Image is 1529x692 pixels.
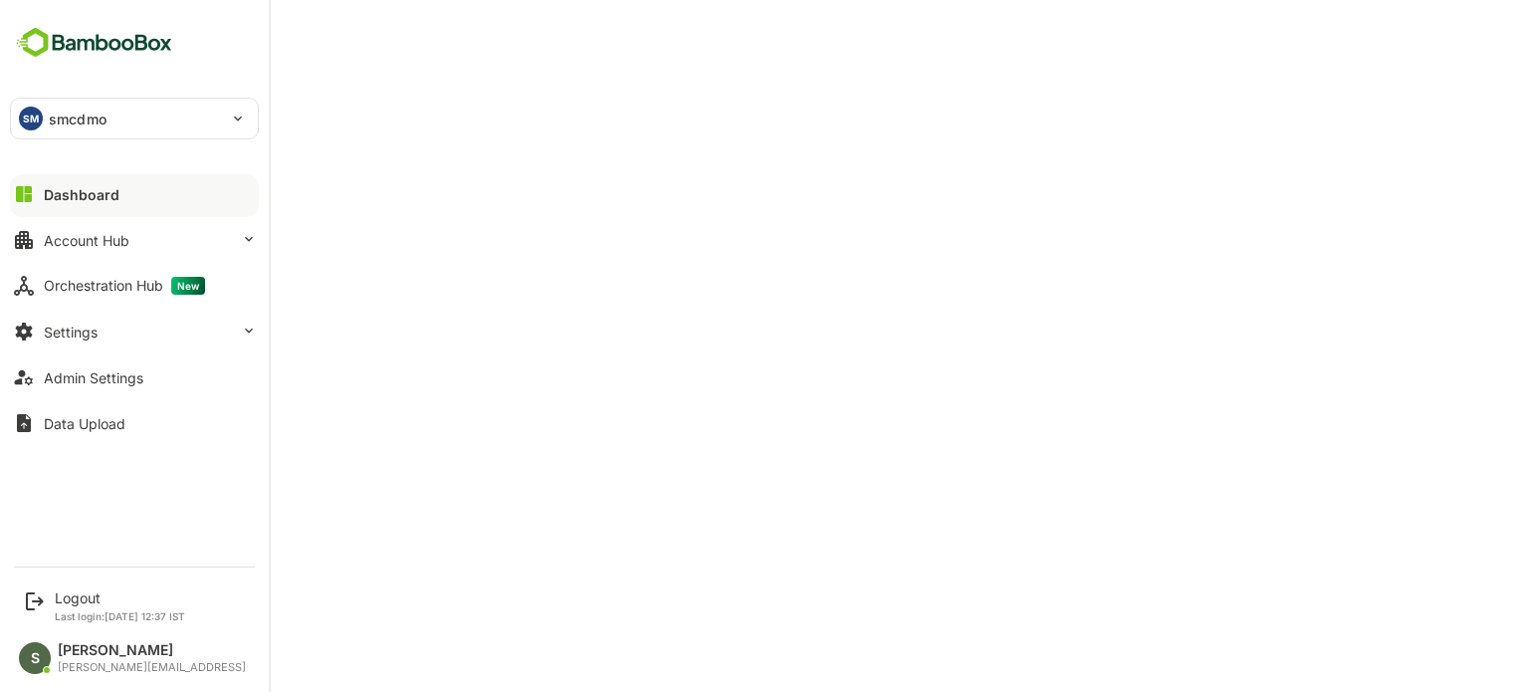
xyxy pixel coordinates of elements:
img: BambooboxFullLogoMark.5f36c76dfaba33ec1ec1367b70bb1252.svg [10,24,178,62]
div: Dashboard [44,186,119,203]
button: Settings [10,312,259,351]
div: Logout [55,589,185,606]
div: SMsmcdmo [11,99,258,138]
div: Data Upload [44,415,125,432]
div: Admin Settings [44,369,143,386]
p: Last login: [DATE] 12:37 IST [55,610,185,622]
div: Settings [44,324,98,341]
span: New [171,277,205,295]
p: smcdmo [49,109,107,129]
div: [PERSON_NAME] [58,642,246,659]
button: Orchestration HubNew [10,266,259,306]
button: Data Upload [10,403,259,443]
div: Account Hub [44,232,129,249]
button: Dashboard [10,174,259,214]
button: Account Hub [10,220,259,260]
div: S [19,642,51,674]
button: Admin Settings [10,357,259,397]
div: Orchestration Hub [44,277,205,295]
div: SM [19,107,43,130]
div: [PERSON_NAME][EMAIL_ADDRESS] [58,661,246,674]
